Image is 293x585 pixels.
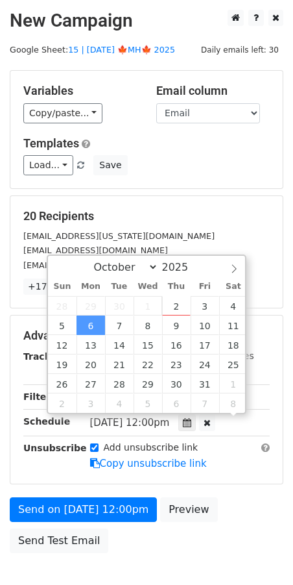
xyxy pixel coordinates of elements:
span: Sat [219,282,248,291]
span: September 28, 2025 [48,296,76,316]
a: Copy unsubscribe link [90,458,207,469]
span: October 5, 2025 [48,316,76,335]
a: +17 more [23,279,78,295]
input: Year [158,261,205,273]
span: Thu [162,282,191,291]
span: October 27, 2025 [76,374,105,393]
span: October 12, 2025 [48,335,76,355]
a: Preview [160,497,217,522]
span: Fri [191,282,219,291]
span: October 9, 2025 [162,316,191,335]
span: November 1, 2025 [219,374,248,393]
span: October 29, 2025 [134,374,162,393]
span: October 28, 2025 [105,374,134,393]
span: November 6, 2025 [162,393,191,413]
a: Templates [23,136,79,150]
span: October 22, 2025 [134,355,162,374]
span: October 30, 2025 [162,374,191,393]
span: October 6, 2025 [76,316,105,335]
span: November 2, 2025 [48,393,76,413]
span: October 1, 2025 [134,296,162,316]
span: November 5, 2025 [134,393,162,413]
span: October 7, 2025 [105,316,134,335]
h5: 20 Recipients [23,209,270,223]
span: October 3, 2025 [191,296,219,316]
span: October 8, 2025 [134,316,162,335]
a: Send on [DATE] 12:00pm [10,497,157,522]
span: November 7, 2025 [191,393,219,413]
small: [EMAIL_ADDRESS][US_STATE][DOMAIN_NAME] [23,231,215,241]
strong: Filters [23,392,56,402]
span: October 13, 2025 [76,335,105,355]
h5: Advanced [23,329,270,343]
span: October 14, 2025 [105,335,134,355]
strong: Unsubscribe [23,443,87,453]
span: Daily emails left: 30 [196,43,283,57]
strong: Tracking [23,351,67,362]
strong: Schedule [23,416,70,427]
a: Send Test Email [10,529,108,553]
span: October 21, 2025 [105,355,134,374]
span: October 24, 2025 [191,355,219,374]
span: October 26, 2025 [48,374,76,393]
span: October 23, 2025 [162,355,191,374]
span: October 25, 2025 [219,355,248,374]
span: October 18, 2025 [219,335,248,355]
label: UTM Codes [203,349,253,363]
small: [EMAIL_ADDRESS][DOMAIN_NAME] [23,245,168,255]
iframe: Chat Widget [228,523,293,585]
span: October 15, 2025 [134,335,162,355]
span: November 8, 2025 [219,393,248,413]
span: October 20, 2025 [76,355,105,374]
button: Save [93,155,127,175]
h5: Email column [156,84,270,98]
span: Wed [134,282,162,291]
small: [EMAIL_ADDRESS][DOMAIN_NAME] [23,260,168,270]
span: October 19, 2025 [48,355,76,374]
a: Load... [23,155,73,175]
span: October 2, 2025 [162,296,191,316]
span: November 4, 2025 [105,393,134,413]
span: October 31, 2025 [191,374,219,393]
h5: Variables [23,84,137,98]
span: [DATE] 12:00pm [90,417,170,429]
span: September 29, 2025 [76,296,105,316]
label: Add unsubscribe link [104,441,198,454]
span: October 10, 2025 [191,316,219,335]
small: Google Sheet: [10,45,175,55]
a: Copy/paste... [23,103,102,123]
span: October 16, 2025 [162,335,191,355]
span: November 3, 2025 [76,393,105,413]
a: Daily emails left: 30 [196,45,283,55]
span: Tue [105,282,134,291]
span: October 11, 2025 [219,316,248,335]
span: Sun [48,282,76,291]
h2: New Campaign [10,10,283,32]
span: October 4, 2025 [219,296,248,316]
span: Mon [76,282,105,291]
a: 15 | [DATE] 🍁MH🍁 2025 [68,45,175,55]
span: October 17, 2025 [191,335,219,355]
span: September 30, 2025 [105,296,134,316]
